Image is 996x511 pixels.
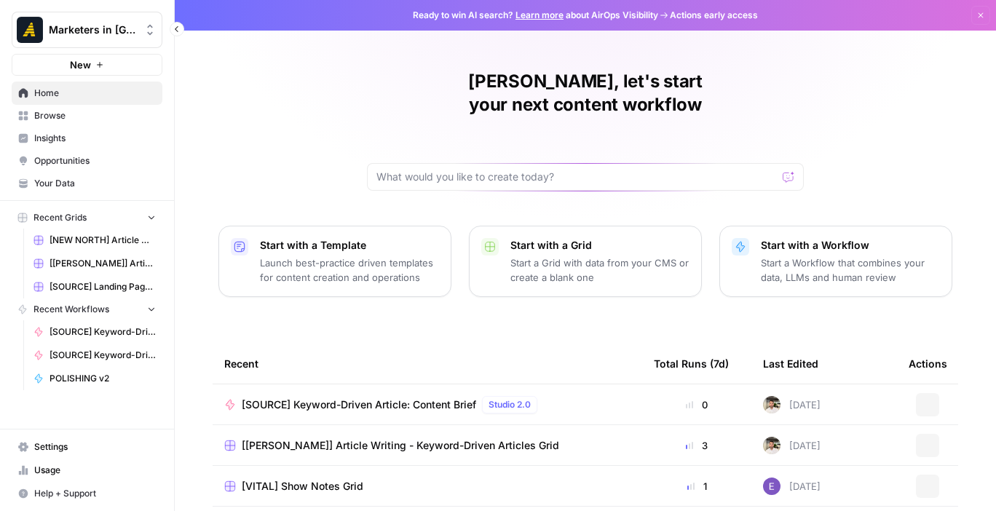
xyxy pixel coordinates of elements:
[12,435,162,459] a: Settings
[260,255,439,285] p: Launch best-practice driven templates for content creation and operations
[27,229,162,252] a: [NEW NORTH] Article Writing - Keyword Driven Articles Grid
[469,226,702,297] button: Start with a GridStart a Grid with data from your CMS or create a blank one
[761,255,940,285] p: Start a Workflow that combines your data, LLMs and human review
[12,172,162,195] a: Your Data
[224,344,631,384] div: Recent
[34,132,156,145] span: Insights
[34,177,156,190] span: Your Data
[34,109,156,122] span: Browse
[654,344,729,384] div: Total Runs (7d)
[224,438,631,453] a: [[PERSON_NAME]] Article Writing - Keyword-Driven Articles Grid
[34,464,156,477] span: Usage
[50,349,156,362] span: [SOURCE] Keyword-Driven Article: Feedback & Polishing
[27,252,162,275] a: [[PERSON_NAME]] Article Writing - Keyword-Driven Articles Grid
[515,9,564,20] a: Learn more
[763,478,780,495] img: fgkld43o89z7d2dcu0r80zen0lng
[27,367,162,390] a: POLISHING v2
[34,487,156,500] span: Help + Support
[670,9,758,22] span: Actions early access
[34,440,156,453] span: Settings
[50,234,156,247] span: [NEW NORTH] Article Writing - Keyword Driven Articles Grid
[50,280,156,293] span: [SOURCE] Landing Page Generation Grid
[12,54,162,76] button: New
[70,58,91,72] span: New
[49,23,137,37] span: Marketers in [GEOGRAPHIC_DATA]
[33,211,87,224] span: Recent Grids
[34,154,156,167] span: Opportunities
[909,344,947,384] div: Actions
[654,397,740,412] div: 0
[510,255,689,285] p: Start a Grid with data from your CMS or create a blank one
[12,482,162,505] button: Help + Support
[763,396,821,413] div: [DATE]
[367,70,804,116] h1: [PERSON_NAME], let's start your next content workflow
[489,398,531,411] span: Studio 2.0
[50,372,156,385] span: POLISHING v2
[510,238,689,253] p: Start with a Grid
[12,82,162,105] a: Home
[27,275,162,298] a: [SOURCE] Landing Page Generation Grid
[763,344,818,384] div: Last Edited
[218,226,451,297] button: Start with a TemplateLaunch best-practice driven templates for content creation and operations
[376,170,777,184] input: What would you like to create today?
[763,437,821,454] div: [DATE]
[763,396,780,413] img: 3yju8kyn2znwnw93b46w7rs9iqok
[224,479,631,494] a: [VITAL] Show Notes Grid
[654,479,740,494] div: 1
[242,438,559,453] span: [[PERSON_NAME]] Article Writing - Keyword-Driven Articles Grid
[719,226,952,297] button: Start with a WorkflowStart a Workflow that combines your data, LLMs and human review
[654,438,740,453] div: 3
[12,104,162,127] a: Browse
[12,12,162,48] button: Workspace: Marketers in Demand
[224,396,631,413] a: [SOURCE] Keyword-Driven Article: Content BriefStudio 2.0
[12,149,162,173] a: Opportunities
[242,479,363,494] span: [VITAL] Show Notes Grid
[17,17,43,43] img: Marketers in Demand Logo
[260,238,439,253] p: Start with a Template
[12,127,162,150] a: Insights
[50,257,156,270] span: [[PERSON_NAME]] Article Writing - Keyword-Driven Articles Grid
[12,298,162,320] button: Recent Workflows
[763,478,821,495] div: [DATE]
[50,325,156,338] span: [SOURCE] Keyword-Driven Article: Content Brief
[12,459,162,482] a: Usage
[27,344,162,367] a: [SOURCE] Keyword-Driven Article: Feedback & Polishing
[27,320,162,344] a: [SOURCE] Keyword-Driven Article: Content Brief
[763,437,780,454] img: 3yju8kyn2znwnw93b46w7rs9iqok
[33,303,109,316] span: Recent Workflows
[761,238,940,253] p: Start with a Workflow
[242,397,476,412] span: [SOURCE] Keyword-Driven Article: Content Brief
[12,207,162,229] button: Recent Grids
[34,87,156,100] span: Home
[413,9,658,22] span: Ready to win AI search? about AirOps Visibility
